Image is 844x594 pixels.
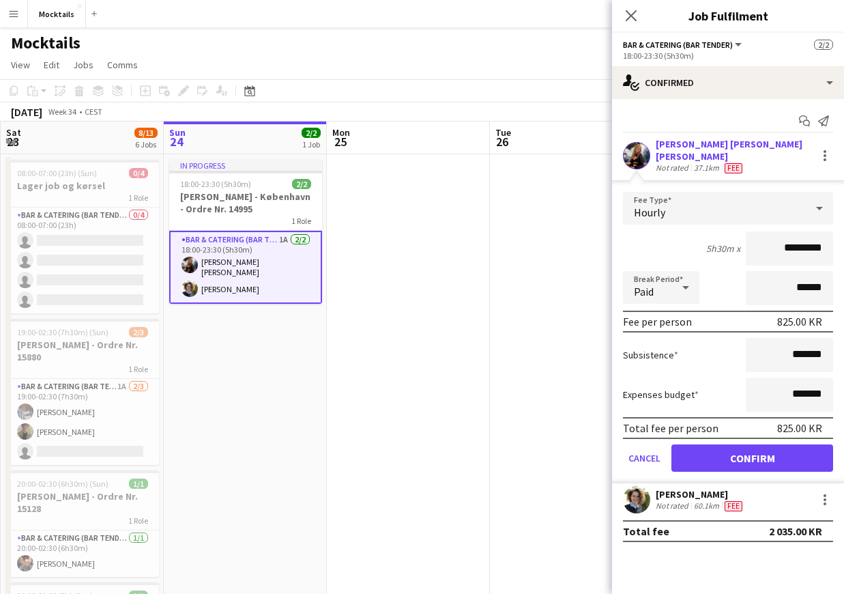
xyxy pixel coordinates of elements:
[656,138,811,162] div: [PERSON_NAME] [PERSON_NAME] [PERSON_NAME]
[722,500,745,511] div: Crew has different fees then in role
[107,59,138,71] span: Comms
[169,231,322,304] app-card-role: Bar & Catering (Bar Tender)1A2/218:00-23:30 (5h30m)[PERSON_NAME] [PERSON_NAME] [PERSON_NAME][PERS...
[68,56,99,74] a: Jobs
[6,470,159,577] app-job-card: 20:00-02:30 (6h30m) (Sun)1/1[PERSON_NAME] - Ordre Nr. 151281 RoleBar & Catering (Bar Tender)1/120...
[17,479,108,489] span: 20:00-02:30 (6h30m) (Sun)
[656,500,691,511] div: Not rated
[623,524,669,538] div: Total fee
[634,206,665,219] span: Hourly
[134,128,158,138] span: 8/13
[17,327,108,337] span: 19:00-02:30 (7h30m) (Sun)
[167,134,186,150] span: 24
[302,128,321,138] span: 2/2
[6,339,159,363] h3: [PERSON_NAME] - Ordre Nr. 15880
[777,421,822,435] div: 825.00 KR
[725,501,742,511] span: Fee
[6,208,159,313] app-card-role: Bar & Catering (Bar Tender)0/408:00-07:00 (23h)
[691,162,722,173] div: 37.1km
[169,160,322,304] app-job-card: In progress18:00-23:30 (5h30m)2/2[PERSON_NAME] - København - Ordre Nr. 149951 RoleBar & Catering ...
[814,40,833,50] span: 2/2
[169,190,322,215] h3: [PERSON_NAME] - København - Ordre Nr. 14995
[169,160,322,171] div: In progress
[6,319,159,465] app-job-card: 19:00-02:30 (7h30m) (Sun)2/3[PERSON_NAME] - Ordre Nr. 158801 RoleBar & Catering (Bar Tender)1A2/3...
[11,59,30,71] span: View
[6,160,159,313] app-job-card: 08:00-07:00 (23h) (Sun)0/4Lager job og kørsel1 RoleBar & Catering (Bar Tender)0/408:00-07:00 (23h)
[623,388,699,401] label: Expenses budget
[656,162,691,173] div: Not rated
[5,56,35,74] a: View
[17,168,97,178] span: 08:00-07:00 (23h) (Sun)
[128,364,148,374] span: 1 Role
[180,179,251,189] span: 18:00-23:30 (5h30m)
[11,105,42,119] div: [DATE]
[332,126,350,139] span: Mon
[129,479,148,489] span: 1/1
[623,421,718,435] div: Total fee per person
[777,315,822,328] div: 825.00 KR
[722,162,745,173] div: Crew has different fees then in role
[691,500,722,511] div: 60.1km
[291,216,311,226] span: 1 Role
[292,179,311,189] span: 2/2
[623,51,833,61] div: 18:00-23:30 (5h30m)
[38,56,65,74] a: Edit
[45,107,79,117] span: Week 34
[4,134,21,150] span: 23
[135,139,157,150] div: 6 Jobs
[623,444,666,472] button: Cancel
[6,531,159,577] app-card-role: Bar & Catering (Bar Tender)1/120:00-02:30 (6h30m)[PERSON_NAME]
[495,126,511,139] span: Tue
[128,193,148,203] span: 1 Role
[129,168,148,178] span: 0/4
[129,327,148,337] span: 2/3
[6,490,159,515] h3: [PERSON_NAME] - Ordre Nr. 15128
[623,40,733,50] span: Bar & Catering (Bar Tender)
[28,1,86,27] button: Mocktails
[6,379,159,465] app-card-role: Bar & Catering (Bar Tender)1A2/319:00-02:30 (7h30m)[PERSON_NAME][PERSON_NAME]
[623,315,692,328] div: Fee per person
[330,134,350,150] span: 25
[612,7,844,25] h3: Job Fulfilment
[671,444,833,472] button: Confirm
[44,59,59,71] span: Edit
[169,126,186,139] span: Sun
[725,163,742,173] span: Fee
[102,56,143,74] a: Comms
[128,515,148,526] span: 1 Role
[623,349,678,361] label: Subsistence
[493,134,511,150] span: 26
[612,66,844,99] div: Confirmed
[6,180,159,192] h3: Lager job og kørsel
[302,139,320,150] div: 1 Job
[706,242,740,255] div: 5h30m x
[6,126,21,139] span: Sat
[656,488,745,500] div: [PERSON_NAME]
[623,40,744,50] button: Bar & Catering (Bar Tender)
[634,285,654,298] span: Paid
[769,524,822,538] div: 2 035.00 KR
[11,33,81,53] h1: Mocktails
[73,59,93,71] span: Jobs
[85,107,102,117] div: CEST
